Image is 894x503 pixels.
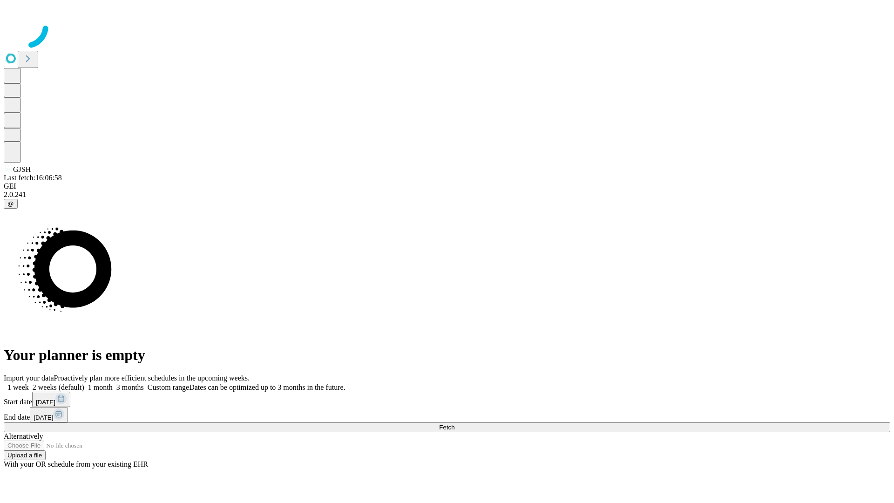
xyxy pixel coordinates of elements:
[4,407,890,422] div: End date
[33,383,84,391] span: 2 weeks (default)
[13,165,31,173] span: GJSH
[439,424,454,431] span: Fetch
[36,399,55,406] span: [DATE]
[4,460,148,468] span: With your OR schedule from your existing EHR
[4,199,18,209] button: @
[4,347,890,364] h1: Your planner is empty
[34,414,53,421] span: [DATE]
[4,190,890,199] div: 2.0.241
[4,450,46,460] button: Upload a file
[88,383,113,391] span: 1 month
[148,383,189,391] span: Custom range
[4,374,54,382] span: Import your data
[7,383,29,391] span: 1 week
[4,432,43,440] span: Alternatively
[189,383,345,391] span: Dates can be optimized up to 3 months in the future.
[30,407,68,422] button: [DATE]
[4,174,62,182] span: Last fetch: 16:06:58
[7,200,14,207] span: @
[54,374,250,382] span: Proactively plan more efficient schedules in the upcoming weeks.
[116,383,144,391] span: 3 months
[32,392,70,407] button: [DATE]
[4,422,890,432] button: Fetch
[4,392,890,407] div: Start date
[4,182,890,190] div: GEI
